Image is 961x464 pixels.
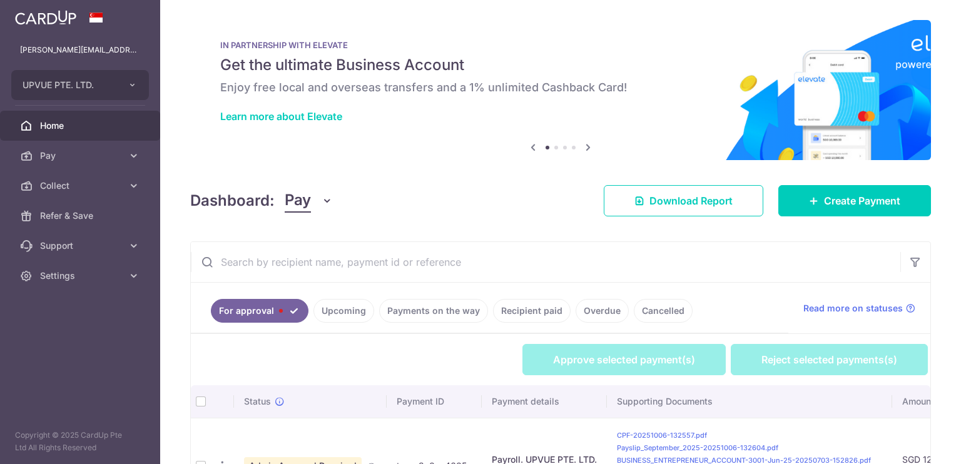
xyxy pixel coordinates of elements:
[803,302,915,315] a: Read more on statuses
[649,193,733,208] span: Download Report
[379,299,488,323] a: Payments on the way
[617,431,707,440] a: CPF-20251006-132557.pdf
[285,189,333,213] button: Pay
[40,149,123,162] span: Pay
[493,299,571,323] a: Recipient paid
[634,299,693,323] a: Cancelled
[803,302,903,315] span: Read more on statuses
[15,10,76,25] img: CardUp
[778,185,931,216] a: Create Payment
[313,299,374,323] a: Upcoming
[23,79,115,91] span: UPVUE PTE. LTD.
[11,70,149,100] button: UPVUE PTE. LTD.
[211,299,308,323] a: For approval
[40,270,123,282] span: Settings
[482,385,607,418] th: Payment details
[190,20,931,160] img: Renovation banner
[617,443,778,452] a: Payslip_September_2025-20251006-132604.pdf
[604,185,763,216] a: Download Report
[40,179,123,192] span: Collect
[190,189,275,212] h4: Dashboard:
[220,80,901,95] h6: Enjoy free local and overseas transfers and a 1% unlimited Cashback Card!
[607,385,892,418] th: Supporting Documents
[576,299,629,323] a: Overdue
[220,110,342,123] a: Learn more about Elevate
[40,119,123,132] span: Home
[220,55,901,75] h5: Get the ultimate Business Account
[244,395,271,408] span: Status
[285,189,311,213] span: Pay
[191,242,900,282] input: Search by recipient name, payment id or reference
[40,209,123,222] span: Refer & Save
[824,193,900,208] span: Create Payment
[20,44,140,56] p: [PERSON_NAME][EMAIL_ADDRESS][DOMAIN_NAME]
[220,40,901,50] p: IN PARTNERSHIP WITH ELEVATE
[387,385,482,418] th: Payment ID
[40,240,123,252] span: Support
